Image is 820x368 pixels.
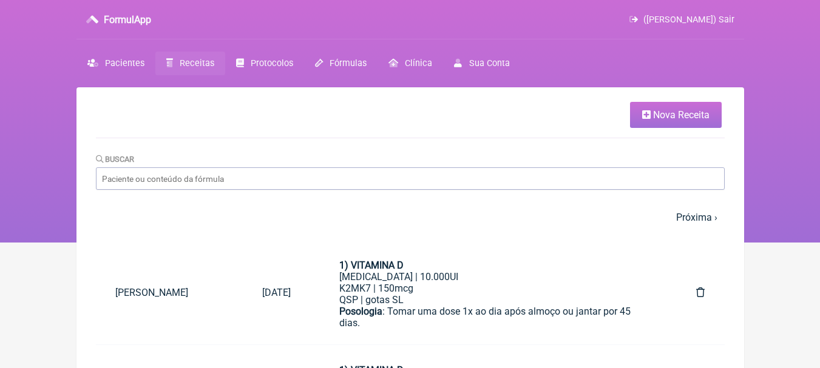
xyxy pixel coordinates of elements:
[105,58,144,69] span: Pacientes
[96,277,243,308] a: [PERSON_NAME]
[96,204,725,230] nav: pager
[243,277,310,308] a: [DATE]
[96,167,725,190] input: Paciente ou conteúdo da fórmula
[339,271,648,283] div: [MEDICAL_DATA] | 10.000UI
[225,52,304,75] a: Protocolos
[76,52,155,75] a: Pacientes
[339,259,404,271] strong: 1) VITAMINA D
[469,58,510,69] span: Sua Conta
[339,294,648,306] div: QSP | gotas SL
[339,283,648,294] div: K2MK7 | 150mcg
[96,155,135,164] label: Buscar
[378,52,443,75] a: Clínica
[251,58,293,69] span: Protocolos
[629,15,734,25] a: ([PERSON_NAME]) Sair
[180,58,214,69] span: Receitas
[630,102,722,128] a: Nova Receita
[653,109,710,121] span: Nova Receita
[405,58,432,69] span: Clínica
[304,52,378,75] a: Fórmulas
[330,58,367,69] span: Fórmulas
[339,306,382,317] strong: Posologia
[339,306,648,330] div: : Tomar uma dose 1x ao dia após almoço ou jantar por 45 dias. ㅤ
[320,250,667,335] a: 1) VITAMINA D[MEDICAL_DATA] | 10.000UIK2MK7 | 150mcgQSP | gotas SLPosologia: Tomar uma dose 1x ao...
[676,212,717,223] a: Próxima ›
[443,52,520,75] a: Sua Conta
[155,52,225,75] a: Receitas
[104,14,151,25] h3: FormulApp
[643,15,734,25] span: ([PERSON_NAME]) Sair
